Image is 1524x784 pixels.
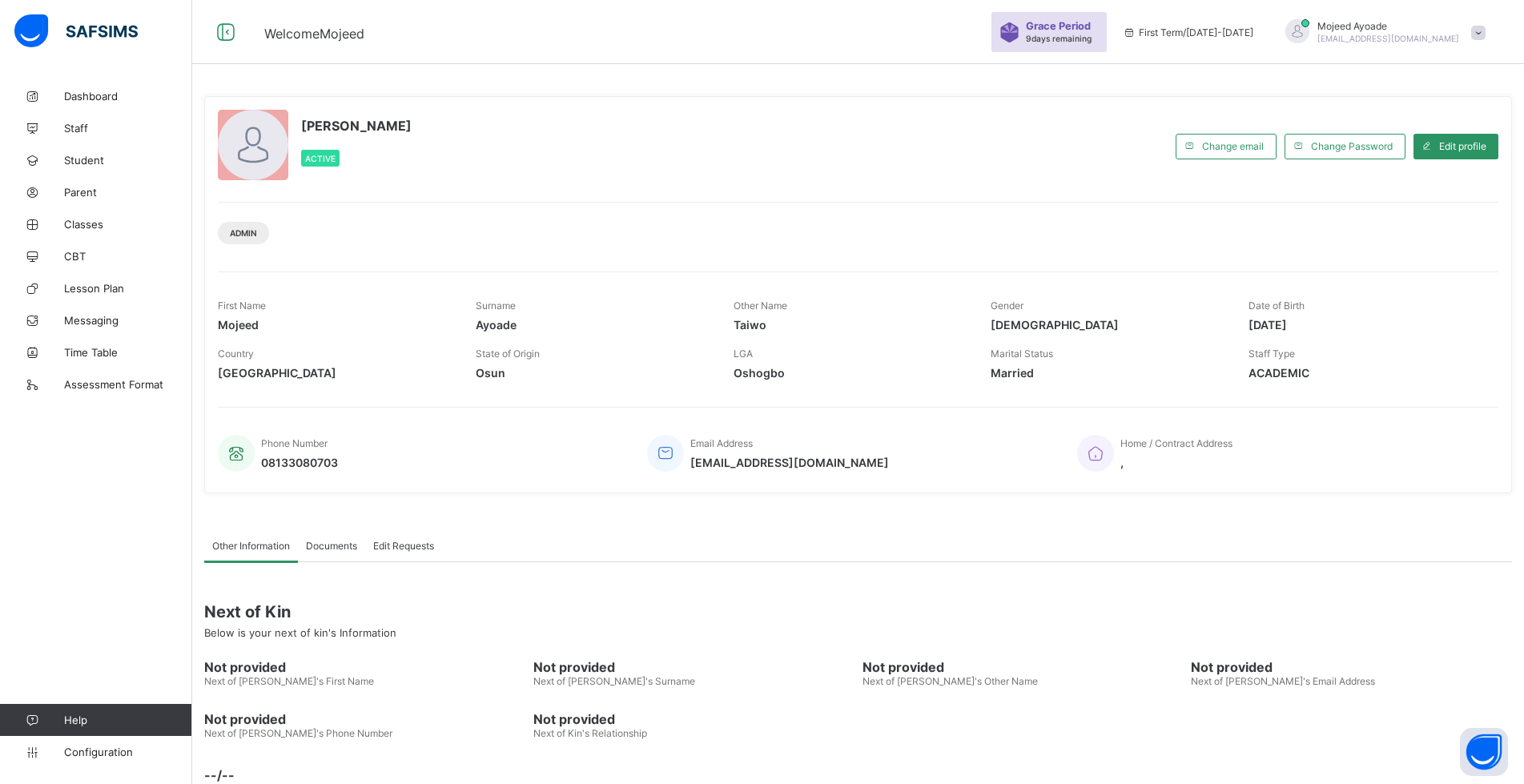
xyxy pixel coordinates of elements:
[64,154,192,167] span: Student
[64,378,192,391] span: Assessment Format
[373,540,434,552] span: Edit Requests
[306,540,357,552] span: Documents
[1311,140,1393,152] span: Change Password
[1249,318,1482,332] span: [DATE]
[204,767,1512,783] span: --/--
[1249,348,1295,360] span: Staff Type
[1120,456,1232,469] span: ,
[734,318,967,332] span: Taiwo
[734,300,787,312] span: Other Name
[476,318,710,332] span: Ayoade
[734,366,967,380] span: Oshogbo
[863,659,1184,675] span: Not provided
[533,675,695,687] span: Next of [PERSON_NAME]'s Surname
[204,659,525,675] span: Not provided
[204,711,525,727] span: Not provided
[261,437,328,449] span: Phone Number
[218,300,266,312] span: First Name
[690,456,889,469] span: [EMAIL_ADDRESS][DOMAIN_NAME]
[64,282,192,295] span: Lesson Plan
[204,626,396,639] span: Below is your next of kin's Information
[212,540,290,552] span: Other Information
[64,90,192,103] span: Dashboard
[204,675,374,687] span: Next of [PERSON_NAME]'s First Name
[1317,34,1459,43] span: [EMAIL_ADDRESS][DOMAIN_NAME]
[64,186,192,199] span: Parent
[64,314,192,327] span: Messaging
[305,154,336,163] span: Active
[863,675,1038,687] span: Next of [PERSON_NAME]'s Other Name
[64,122,192,135] span: Staff
[476,300,516,312] span: Surname
[734,348,753,360] span: LGA
[64,746,191,758] span: Configuration
[1269,19,1494,46] div: MojeedAyoade
[690,437,753,449] span: Email Address
[1026,20,1091,32] span: Grace Period
[1249,366,1482,380] span: ACADEMIC
[1460,728,1508,776] button: Open asap
[533,727,647,739] span: Next of Kin's Relationship
[261,456,338,469] span: 08133080703
[1191,659,1512,675] span: Not provided
[1249,300,1305,312] span: Date of Birth
[64,250,192,263] span: CBT
[64,218,192,231] span: Classes
[476,366,710,380] span: Osun
[218,348,254,360] span: Country
[991,300,1023,312] span: Gender
[476,348,540,360] span: State of Origin
[533,711,854,727] span: Not provided
[64,714,191,726] span: Help
[533,659,854,675] span: Not provided
[999,22,1019,42] img: sticker-purple.71386a28dfed39d6af7621340158ba97.svg
[1123,26,1253,38] span: session/term information
[1439,140,1486,152] span: Edit profile
[230,228,257,238] span: Admin
[218,318,452,332] span: Mojeed
[14,14,138,48] img: safsims
[218,366,452,380] span: [GEOGRAPHIC_DATA]
[301,118,412,134] span: [PERSON_NAME]
[1026,34,1092,43] span: 9 days remaining
[204,602,1512,621] span: Next of Kin
[991,348,1053,360] span: Marital Status
[64,346,192,359] span: Time Table
[991,366,1224,380] span: Married
[204,727,392,739] span: Next of [PERSON_NAME]'s Phone Number
[1317,20,1459,32] span: Mojeed Ayoade
[1202,140,1264,152] span: Change email
[991,318,1224,332] span: [DEMOGRAPHIC_DATA]
[264,26,364,42] span: Welcome Mojeed
[1120,437,1232,449] span: Home / Contract Address
[1191,675,1375,687] span: Next of [PERSON_NAME]'s Email Address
